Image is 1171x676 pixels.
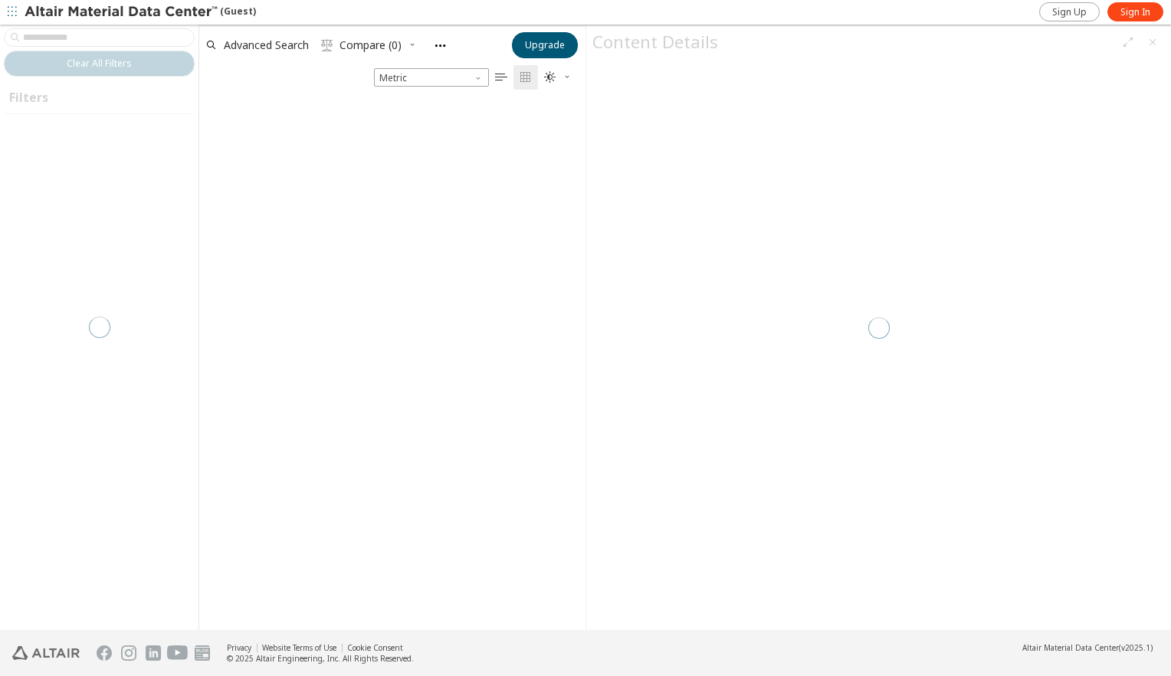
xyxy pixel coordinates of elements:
[25,5,256,20] div: (Guest)
[1022,642,1153,653] div: (v2025.1)
[520,71,532,84] i: 
[512,32,578,58] button: Upgrade
[1052,6,1087,18] span: Sign Up
[489,65,513,90] button: Table View
[544,71,556,84] i: 
[321,39,333,51] i: 
[227,653,414,664] div: © 2025 Altair Engineering, Inc. All Rights Reserved.
[513,65,538,90] button: Tile View
[224,40,309,51] span: Advanced Search
[1107,2,1163,21] a: Sign In
[1039,2,1100,21] a: Sign Up
[495,71,507,84] i: 
[339,40,402,51] span: Compare (0)
[12,646,80,660] img: Altair Engineering
[538,65,578,90] button: Theme
[1022,642,1119,653] span: Altair Material Data Center
[347,642,403,653] a: Cookie Consent
[227,642,251,653] a: Privacy
[374,68,489,87] div: Unit System
[525,39,565,51] span: Upgrade
[25,5,220,20] img: Altair Material Data Center
[262,642,336,653] a: Website Terms of Use
[374,68,489,87] span: Metric
[1120,6,1150,18] span: Sign In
